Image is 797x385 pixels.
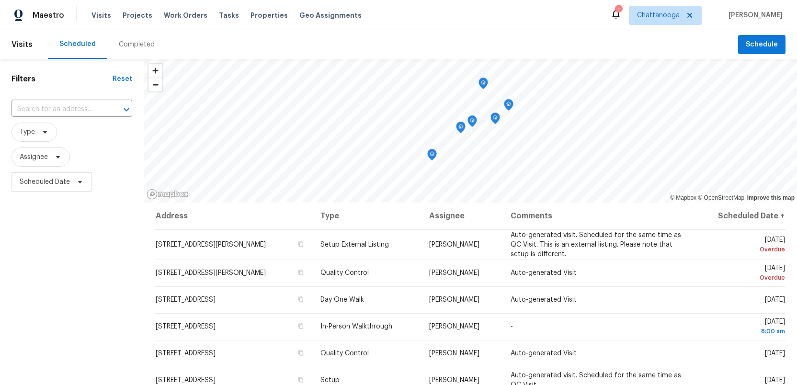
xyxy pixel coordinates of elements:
span: [PERSON_NAME] [429,377,479,384]
canvas: Map [144,59,797,203]
div: Map marker [490,113,500,127]
button: Copy Address [296,322,305,330]
input: Search for an address... [11,102,105,117]
span: Auto-generated Visit [511,350,577,357]
span: Maestro [33,11,64,20]
span: Day One Walk [320,296,364,303]
div: Scheduled [59,39,96,49]
button: Copy Address [296,349,305,357]
span: Assignee [20,152,48,162]
span: Geo Assignments [299,11,362,20]
span: Projects [123,11,152,20]
button: Copy Address [296,375,305,384]
span: Auto-generated visit. Scheduled for the same time as QC Visit. This is an external listing. Pleas... [511,232,681,258]
th: Type [313,203,421,229]
span: [PERSON_NAME] [429,350,479,357]
div: Map marker [467,115,477,130]
span: Auto-generated Visit [511,296,577,303]
span: [PERSON_NAME] [429,241,479,248]
button: Zoom out [148,78,162,91]
span: In-Person Walkthrough [320,323,392,330]
span: Quality Control [320,270,369,276]
span: [PERSON_NAME] [429,323,479,330]
a: OpenStreetMap [698,194,744,201]
span: [STREET_ADDRESS] [156,296,216,303]
span: [DATE] [765,350,785,357]
div: Map marker [478,78,488,92]
div: Map marker [504,99,513,114]
span: Setup External Listing [320,241,389,248]
div: Map marker [427,149,437,164]
span: [STREET_ADDRESS] [156,377,216,384]
span: Scheduled Date [20,177,70,187]
div: Map marker [456,122,466,136]
span: [PERSON_NAME] [429,270,479,276]
div: Overdue [700,273,785,283]
th: Scheduled Date ↑ [692,203,786,229]
h1: Filters [11,74,113,84]
span: - [511,323,513,330]
span: [STREET_ADDRESS][PERSON_NAME] [156,270,266,276]
button: Open [120,103,133,116]
div: Overdue [700,245,785,254]
th: Comments [503,203,692,229]
span: [STREET_ADDRESS] [156,350,216,357]
span: Setup [320,377,340,384]
span: Work Orders [164,11,207,20]
span: Schedule [746,39,778,51]
span: [DATE] [765,296,785,303]
a: Mapbox homepage [147,189,189,200]
span: [DATE] [700,237,785,254]
th: Assignee [421,203,503,229]
button: Schedule [738,35,786,55]
button: Copy Address [296,240,305,249]
span: [DATE] [700,265,785,283]
span: [DATE] [765,377,785,384]
button: Copy Address [296,295,305,304]
a: Mapbox [670,194,696,201]
span: Properties [250,11,288,20]
span: Type [20,127,35,137]
div: 1 [615,6,622,15]
span: [DATE] [700,318,785,336]
button: Zoom in [148,64,162,78]
th: Address [155,203,313,229]
span: [STREET_ADDRESS] [156,323,216,330]
span: Quality Control [320,350,369,357]
span: [STREET_ADDRESS][PERSON_NAME] [156,241,266,248]
span: Chattanooga [637,11,680,20]
span: Tasks [219,12,239,19]
div: Reset [113,74,132,84]
span: [PERSON_NAME] [725,11,783,20]
div: Completed [119,40,155,49]
span: Visits [91,11,111,20]
span: Visits [11,34,33,55]
button: Copy Address [296,268,305,277]
a: Improve this map [747,194,795,201]
div: 8:00 am [700,327,785,336]
span: [PERSON_NAME] [429,296,479,303]
span: Auto-generated Visit [511,270,577,276]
